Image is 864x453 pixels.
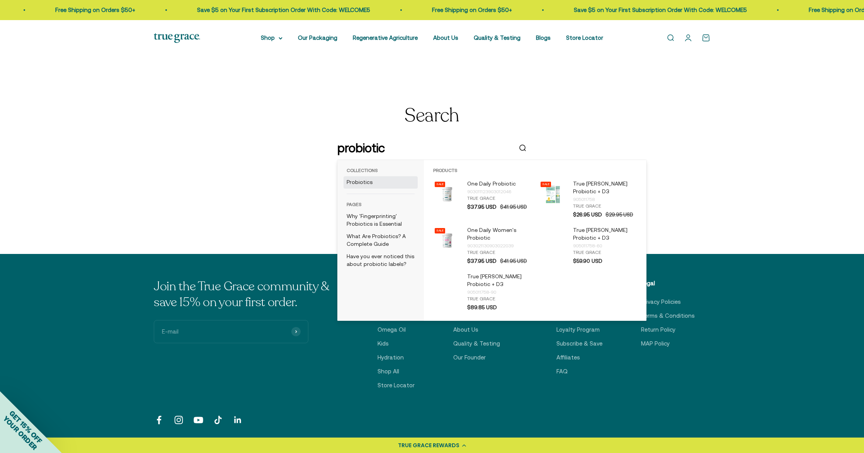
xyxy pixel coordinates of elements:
[436,229,444,232] span: Sale
[500,258,527,265] span: $41.95 USD
[467,203,497,211] span: $37.95 USD
[573,180,637,196] p: True [PERSON_NAME] Probiotic + D3
[190,5,363,15] p: Save $5 on Your First Subscription Order With Code: WELCOME5
[641,297,681,307] a: Privacy Policies
[453,339,500,348] a: Quality & Testing
[556,353,580,362] a: Affiliates
[453,353,486,362] a: Our Founder
[467,273,531,288] p: True [PERSON_NAME] Probiotic + D3
[344,199,418,210] h3: Pages
[573,226,637,242] p: True [PERSON_NAME] Probiotic + D3
[429,165,641,176] h3: Products
[337,138,512,158] input: Search
[213,415,223,425] a: Follow on TikTok
[467,257,497,265] span: $37.95 USD
[467,180,531,188] p: One Daily Probiotic
[8,409,44,445] span: GET 15% OFF
[605,211,633,219] span: $29.95 USD
[467,242,531,250] div: 903021130903022039
[573,242,637,250] div: 905011758-60
[433,226,461,254] img: Daily Probiotic for Women's Vaginal, Digestive, and Immune Support* - 90 Billion CFU at time of m...
[429,176,535,221] li: products: One Daily Probiotic
[261,33,282,43] summary: Shop
[2,414,39,451] span: YOUR ORDER
[344,250,418,271] a: Have you ever noticed this about probiotic labels?
[378,367,399,376] a: Shop All
[344,165,418,176] h3: Collections
[233,415,243,425] a: Follow on LinkedIn
[573,250,637,256] div: True Grace
[542,182,549,186] span: Sale
[433,34,458,41] a: About Us
[573,196,637,203] div: 905011758
[433,180,461,208] img: Daily Probiotic forDigestive and Immune Support:* - 90 Billion CFU at time of manufacturing (30 B...
[298,34,337,41] a: Our Packaging
[378,381,415,390] a: Store Locator
[344,210,418,230] a: Why 'Fingerprinting' Probiotics is Essential
[154,279,339,311] p: Join the True Grace community & save 15% on your first order.
[378,353,404,362] a: Hydration
[535,176,641,223] li: products: True Littles Probiotic + D3
[378,339,389,348] a: Kids
[467,188,531,196] div: 903011123903012046
[378,325,406,334] a: Omega Oil
[539,226,637,265] a: True [PERSON_NAME] Probiotic + D3 905011758-60 True Grace $59.90 USD
[344,176,418,189] a: Probiotics
[193,415,204,425] a: Follow on YouTube
[433,273,531,312] a: True [PERSON_NAME] Probiotic + D3 905011758-90 True Grace $89.85 USD
[500,204,527,211] span: $41.95 USD
[436,182,444,186] span: Sale
[467,196,531,202] div: True Grace
[154,415,164,425] a: Follow on Facebook
[344,230,418,250] a: What Are Probiotics? A Complete Guide
[556,339,602,348] a: Subscribe & Save
[48,7,128,13] a: Free Shipping on Orders $50+
[474,34,520,41] a: Quality & Testing
[641,325,675,334] a: Return Policy
[467,226,531,242] p: One Daily Women's Probiotic
[573,257,602,265] span: $59.90 USD
[405,106,459,126] h1: Search
[539,180,637,219] a: Sale Vitamin D is essential for your little one’s development and immune health, and it can be tr...
[641,311,695,320] a: Terms & Conditions
[467,296,531,302] div: True Grace
[573,211,602,219] span: $26.95 USD
[467,304,497,312] span: $89.85 USD
[566,5,740,15] p: Save $5 on Your First Subscription Order With Code: WELCOME5
[566,34,603,41] a: Store Locator
[429,223,535,269] li: products: One Daily Women's Probiotic
[398,441,459,450] div: TRUE GRACE REWARDS
[573,203,637,209] div: True Grace
[433,180,531,217] a: Sale Daily Probiotic forDigestive and Immune Support:* - 90 Billion CFU at time of manufacturing ...
[535,223,641,269] li: products: True Littles Probiotic + D3
[556,325,600,334] a: Loyalty Program
[453,325,478,334] a: About Us
[467,250,531,256] div: True Grace
[173,415,184,425] a: Follow on Instagram
[641,279,695,288] p: Legal
[539,180,567,208] img: Vitamin D is essential for your little one’s development and immune health, and it can be tricky ...
[467,288,531,296] div: 905011758-90
[433,226,531,265] a: Sale Daily Probiotic for Women's Vaginal, Digestive, and Immune Support* - 90 Billion CFU at time...
[425,7,505,13] a: Free Shipping on Orders $50+
[536,34,551,41] a: Blogs
[429,269,535,315] li: products: True Littles Probiotic + D3
[353,34,418,41] a: Regenerative Agriculture
[556,367,568,376] a: FAQ
[641,339,670,348] a: MAP Policy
